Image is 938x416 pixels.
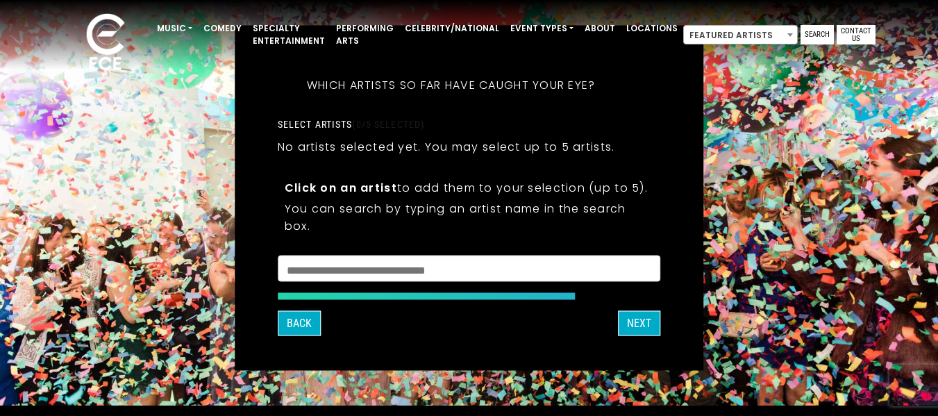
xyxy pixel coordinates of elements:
[198,17,247,40] a: Comedy
[285,178,654,196] p: to add them to your selection (up to 5).
[621,17,683,40] a: Locations
[684,26,797,45] span: Featured Artists
[278,60,625,110] h5: Which artists so far have caught your eye?
[285,179,397,195] strong: Click on an artist
[278,117,424,130] label: Select artists
[330,17,399,53] a: Performing Arts
[278,138,615,155] p: No artists selected yet. You may select up to 5 artists.
[352,118,424,129] span: (0/5 selected)
[285,199,654,234] p: You can search by typing an artist name in the search box.
[71,10,140,77] img: ece_new_logo_whitev2-1.png
[505,17,579,40] a: Event Types
[837,25,876,44] a: Contact Us
[579,17,621,40] a: About
[801,25,834,44] a: Search
[683,25,798,44] span: Featured Artists
[399,17,505,40] a: Celebrity/National
[278,310,321,335] button: Back
[247,17,330,53] a: Specialty Entertainment
[287,264,652,276] textarea: Search
[618,310,660,335] button: Next
[151,17,198,40] a: Music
